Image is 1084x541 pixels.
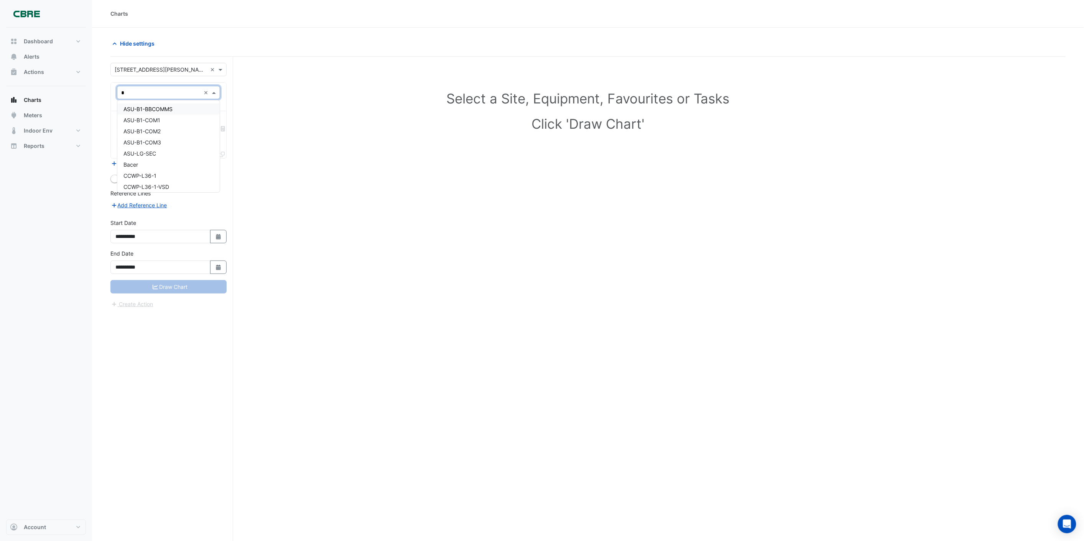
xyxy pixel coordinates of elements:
app-icon: Alerts [10,53,18,61]
span: Charts [24,96,41,104]
app-icon: Indoor Env [10,127,18,134]
app-icon: Charts [10,96,18,104]
span: Choose Function [220,125,227,132]
button: Add Equipment [110,159,157,168]
label: End Date [110,249,133,257]
button: Actions [6,64,86,80]
button: Meters [6,108,86,123]
button: Hide settings [110,37,160,50]
button: Add Reference Line [110,201,168,210]
app-icon: Reports [10,142,18,150]
span: ASU-B1-COM3 [123,139,161,146]
span: Actions [24,68,44,76]
span: ASU-B1-BBCOMMS [123,106,173,112]
span: Indoor Env [24,127,53,134]
button: Charts [6,92,86,108]
img: Company Logo [9,6,44,21]
span: CCWP-L36-1-VSD [123,184,169,190]
app-icon: Actions [10,68,18,76]
h1: Select a Site, Equipment, Favourites or Tasks [127,90,1049,107]
app-escalated-ticket-create-button: Please correct errors first [110,300,154,307]
span: ASU-B1-COM1 [123,117,160,123]
button: Indoor Env [6,123,86,138]
span: Alerts [24,53,39,61]
span: Hide settings [120,39,155,48]
span: CCWP-L36-1 [123,172,156,179]
app-icon: Meters [10,111,18,119]
span: ASU-B1-COM2 [123,128,161,134]
label: Reference Lines [110,189,151,197]
div: Open Intercom Messenger [1058,515,1076,533]
button: Account [6,520,86,535]
fa-icon: Select Date [215,233,222,240]
fa-icon: Select Date [215,264,222,270]
span: Meters [24,111,42,119]
span: Reports [24,142,44,150]
app-icon: Dashboard [10,38,18,45]
button: Reports [6,138,86,154]
span: Bacer [123,161,138,168]
div: Charts [110,10,128,18]
span: Clear [210,66,217,74]
h1: Click 'Draw Chart' [127,116,1049,132]
ng-dropdown-panel: Options list [117,100,220,193]
label: Start Date [110,219,136,227]
button: Alerts [6,49,86,64]
span: Dashboard [24,38,53,45]
span: Account [24,523,46,531]
span: ASU-LG-SEC [123,150,156,157]
span: Clone Favourites and Tasks from this Equipment to other Equipment [219,151,225,157]
span: Clear [204,89,210,97]
button: Dashboard [6,34,86,49]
